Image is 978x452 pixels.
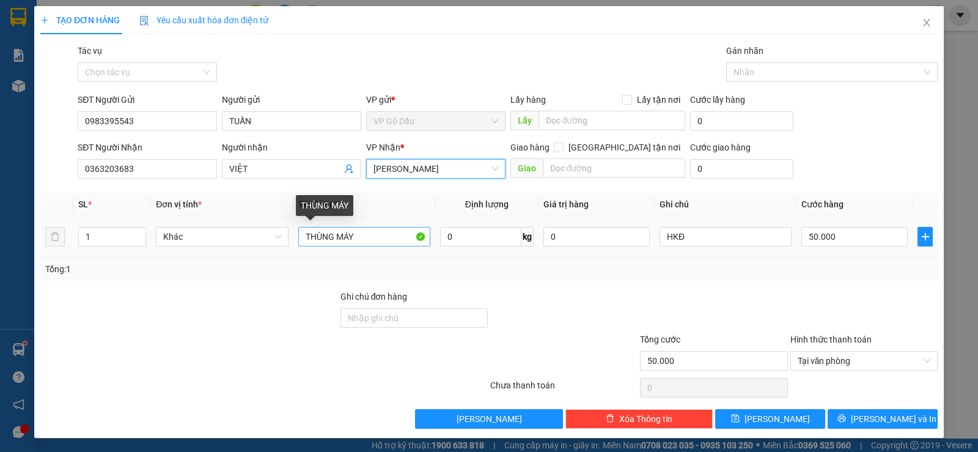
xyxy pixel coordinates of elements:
span: Khác [163,228,281,246]
span: Tại văn phòng [798,352,930,370]
span: plus [918,232,932,242]
span: kg [521,227,534,246]
label: Tác vụ [78,46,102,56]
span: user-add [344,164,354,174]
button: printer[PERSON_NAME] và In [828,409,938,429]
div: Tổng: 1 [45,262,378,276]
div: SĐT Người Gửi [78,93,217,106]
input: Ghi chú đơn hàng [340,308,488,328]
div: Chưa thanh toán [489,379,639,400]
label: Cước giao hàng [690,143,751,152]
label: Cước lấy hàng [690,95,745,105]
span: Cước hàng [801,199,844,209]
span: Tổng cước [640,335,680,344]
label: Gán nhãn [726,46,763,56]
span: close [922,18,932,28]
span: TẠO ĐƠN HÀNG [40,15,120,25]
span: [PERSON_NAME] [745,412,810,426]
button: save[PERSON_NAME] [715,409,825,429]
span: Giao [510,158,543,178]
span: In ngày: [4,89,75,96]
div: VP gửi [366,93,506,106]
span: Bến xe [GEOGRAPHIC_DATA] [97,20,164,35]
span: Lấy hàng [510,95,546,105]
span: Lấy tận nơi [632,93,685,106]
span: Hotline: 19001152 [97,54,150,62]
span: 12:35:15 [DATE] [27,89,75,96]
input: Ghi Chú [660,227,792,246]
span: [PERSON_NAME] [457,412,522,426]
span: [GEOGRAPHIC_DATA] tận nơi [564,141,685,154]
label: Ghi chú đơn hàng [340,292,408,302]
input: Dọc đường [539,111,686,130]
input: VD: Bàn, Ghế [298,227,430,246]
span: Yêu cầu xuất hóa đơn điện tử [139,15,268,25]
span: Giao hàng [510,143,550,152]
input: Cước lấy hàng [690,111,793,131]
img: icon [139,16,149,26]
span: [PERSON_NAME] và In [851,412,936,426]
input: 0 [543,227,650,246]
span: ----------------------------------------- [33,66,150,76]
span: Lấy [510,111,539,130]
span: 01 Võ Văn Truyện, KP.1, Phường 2 [97,37,168,52]
button: [PERSON_NAME] [415,409,562,429]
div: SĐT Người Nhận [78,141,217,154]
span: SL [78,199,88,209]
div: Người gửi [222,93,361,106]
img: logo [4,7,59,61]
span: VPGD1508250014 [61,78,130,87]
span: save [731,414,740,424]
button: Close [910,6,944,40]
span: VP Gò Dầu [373,112,498,130]
div: Người nhận [222,141,361,154]
span: [PERSON_NAME]: [4,79,129,86]
span: delete [606,414,614,424]
div: THÙNG MÁY [296,195,353,216]
button: delete [45,227,65,246]
span: Định lượng [465,199,509,209]
th: Ghi chú [655,193,796,217]
input: Cước giao hàng [690,159,793,179]
button: plus [917,227,933,246]
span: plus [40,16,49,24]
span: Xóa Thông tin [619,412,672,426]
input: Dọc đường [543,158,686,178]
span: printer [837,414,846,424]
strong: ĐỒNG PHƯỚC [97,7,167,17]
span: Đơn vị tính [156,199,202,209]
span: Hòa Thành [373,160,498,178]
span: VP Nhận [366,143,400,152]
button: deleteXóa Thông tin [565,409,713,429]
label: Hình thức thanh toán [790,335,872,344]
span: Giá trị hàng [543,199,589,209]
